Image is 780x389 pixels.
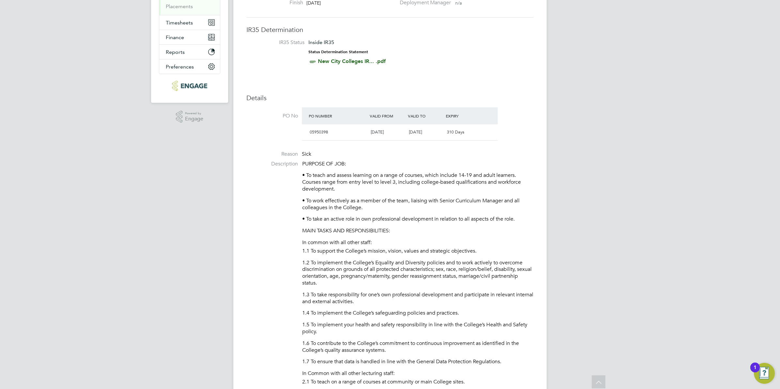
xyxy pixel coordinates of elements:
[406,110,445,122] div: Valid To
[302,216,534,223] p: • To take an active role in own professional development in relation to all aspects of the role.
[368,110,406,122] div: Valid From
[302,340,534,354] p: 1.6 To contribute to the College’s commitment to continuous improvement as identified in the Coll...
[754,363,775,384] button: Open Resource Center, 1 new notification
[318,58,386,64] a: New City Colleges IR... .pdf
[302,197,534,211] p: • To work effectively as a member of the team, liaising with Senior Curriculum Manager and all co...
[302,239,534,248] li: In common with all other staff:
[754,367,757,376] div: 1
[310,129,328,135] span: 05950398
[307,110,368,122] div: PO Number
[302,161,534,167] p: PURPOSE OF JOB:
[166,20,193,26] span: Timesheets
[246,113,298,119] label: PO No
[302,379,534,385] p: 2.1 To teach on a range of courses at community or main College sites.
[302,248,534,255] p: 1.1 To support the College’s mission, vision, values and strategic objectives.
[447,129,464,135] span: 310 Days
[159,45,220,59] button: Reports
[302,291,534,305] p: 1.3 To take responsibility for one’s own professional development and participate in relevant int...
[302,151,311,157] span: Sick
[308,50,368,54] strong: Status Determination Statement
[185,111,203,116] span: Powered by
[302,310,534,317] p: 1.4 To implement the College’s safeguarding policies and practices.
[246,94,534,102] h3: Details
[253,39,304,46] label: IR35 Status
[246,25,534,34] h3: IR35 Determination
[371,129,384,135] span: [DATE]
[302,370,534,379] li: In Common with all other lecturing staff:
[172,81,207,91] img: protocol-logo-retina.png
[185,116,203,122] span: Engage
[166,49,185,55] span: Reports
[159,59,220,74] button: Preferences
[302,358,534,365] p: 1.7 To ensure that data is handled in line with the General Data Protection Regulations.
[302,259,534,287] p: 1.2 To implement the College’s Equality and Diversity policies and to work actively to overcome d...
[302,227,534,234] p: MAIN TASKS AND RESPONSIBILITIES:
[246,161,298,167] label: Description
[166,64,194,70] span: Preferences
[302,172,534,192] p: • To teach and assess learning on a range of courses, which include 14-19 and adult learners. Cou...
[166,3,193,9] a: Placements
[159,15,220,30] button: Timesheets
[302,321,534,335] p: 1.5 To implement your health and safety responsibility in line with the College’s Health and Safe...
[159,30,220,44] button: Finance
[176,111,204,123] a: Powered byEngage
[246,151,298,158] label: Reason
[159,81,220,91] a: Go to home page
[409,129,422,135] span: [DATE]
[166,34,184,40] span: Finance
[444,110,482,122] div: Expiry
[308,39,334,45] span: Inside IR35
